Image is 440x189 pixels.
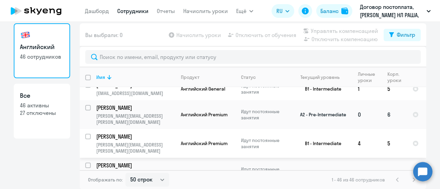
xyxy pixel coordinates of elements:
[360,3,424,19] p: Договор постоплата, [PERSON_NAME] НЛ РАША, ООО
[96,74,175,80] div: Имя
[294,74,352,80] div: Текущий уровень
[96,90,175,96] p: [EMAIL_ADDRESS][DOMAIN_NAME]
[183,8,228,14] a: Начислить уроки
[96,142,175,154] p: [PERSON_NAME][EMAIL_ADDRESS][PERSON_NAME][DOMAIN_NAME]
[300,74,340,80] div: Текущий уровень
[14,84,70,139] a: Все46 активны27 отключены
[14,23,70,78] a: Английский46 сотрудников
[358,71,382,83] div: Личные уроки
[356,3,434,19] button: Договор постоплата, [PERSON_NAME] НЛ РАША, ООО
[352,129,382,158] td: 4
[236,7,246,15] span: Ещё
[358,71,377,83] div: Личные уроки
[96,74,105,80] div: Имя
[181,74,235,80] div: Продукт
[276,7,283,15] span: RU
[20,102,64,109] p: 46 активны
[382,129,407,158] td: 5
[20,43,64,51] h3: Английский
[382,100,407,129] td: 6
[387,71,407,83] div: Корп. уроки
[20,53,64,60] p: 46 сотрудников
[341,8,348,14] img: balance
[316,4,352,18] button: Балансbalance
[352,100,382,129] td: 0
[288,158,352,187] td: B1 - Intermediate
[288,100,352,129] td: A2 - Pre-Intermediate
[96,113,175,125] p: [PERSON_NAME][EMAIL_ADDRESS][PERSON_NAME][DOMAIN_NAME]
[85,8,109,14] a: Дашборд
[96,162,175,169] a: [PERSON_NAME]
[181,74,199,80] div: Продукт
[382,78,407,100] td: 5
[320,7,339,15] div: Баланс
[288,129,352,158] td: B1 - Intermediate
[352,158,382,187] td: 0
[20,109,64,117] p: 27 отключены
[382,158,407,187] td: 6
[236,4,253,18] button: Ещё
[96,133,175,140] a: [PERSON_NAME]
[241,137,288,150] p: Идут постоянные занятия
[20,91,64,100] h3: Все
[96,162,174,169] p: [PERSON_NAME]
[85,31,123,39] span: Вы выбрали: 0
[96,104,175,111] a: [PERSON_NAME]
[20,29,31,40] img: english
[117,8,148,14] a: Сотрудники
[397,31,415,39] div: Фильтр
[96,133,174,140] p: [PERSON_NAME]
[181,86,225,92] span: Английский General
[241,108,288,121] p: Идут постоянные занятия
[241,74,288,80] div: Статус
[96,104,174,111] p: [PERSON_NAME]
[157,8,175,14] a: Отчеты
[332,177,385,183] span: 1 - 46 из 46 сотрудников
[181,111,228,118] span: Английский Premium
[384,29,421,41] button: Фильтр
[241,166,288,178] p: Идут постоянные занятия
[181,169,225,175] span: Английский General
[181,140,228,146] span: Английский Premium
[387,71,402,83] div: Корп. уроки
[241,74,256,80] div: Статус
[88,177,123,183] span: Отображать по:
[272,4,294,18] button: RU
[241,83,288,95] p: Идут постоянные занятия
[352,78,382,100] td: 1
[288,78,352,100] td: B1 - Intermediate
[85,50,421,64] input: Поиск по имени, email, продукту или статусу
